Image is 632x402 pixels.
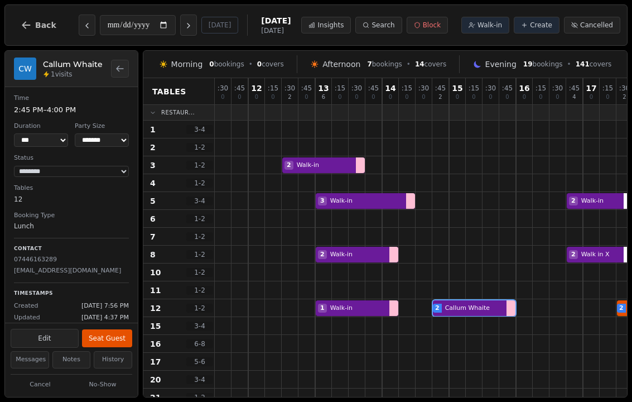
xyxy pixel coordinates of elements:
span: 0 [238,94,241,100]
span: 0 [472,94,475,100]
span: 0 [338,94,341,100]
span: Restaur... [161,108,195,117]
dt: Duration [14,122,68,131]
span: Morning [171,59,203,70]
span: Walk-in [477,21,502,30]
span: 1 - 2 [186,304,213,313]
dt: Party Size [75,122,129,131]
dt: Booking Type [14,211,129,221]
span: 3 - 4 [186,375,213,384]
span: 0 [305,94,308,100]
span: 15 [150,320,161,332]
span: 2 [435,304,440,313]
button: Notes [52,351,91,368]
span: 0 [456,94,459,100]
span: 2 [284,161,293,170]
span: Create [530,21,552,30]
span: 2 [619,304,624,313]
button: [DATE] [201,17,239,33]
span: 0 [556,94,559,100]
span: : 30 [619,85,630,92]
span: : 15 [335,85,345,92]
span: Tables [152,86,186,97]
span: • [407,60,411,69]
span: 0 [271,94,274,100]
span: 5 [150,195,156,207]
p: Contact [14,245,129,253]
span: : 30 [552,85,563,92]
span: 14 [385,84,395,92]
span: 17 [586,84,596,92]
span: Cancelled [580,21,613,30]
span: 0 [221,94,224,100]
span: 16 [150,338,161,350]
span: 1 [150,124,156,135]
span: 0 [257,60,262,68]
span: : 45 [502,85,513,92]
span: 7 [150,231,156,242]
span: : 30 [284,85,295,92]
button: Cancel [11,378,70,392]
span: 2 [623,94,626,100]
span: 12 [150,303,161,314]
span: [DATE] [261,26,291,35]
h2: Callum Whaite [43,59,104,70]
span: covers [576,60,612,69]
span: 0 [505,94,509,100]
button: Cancelled [564,17,620,33]
span: 6 [150,213,156,224]
span: 2 [569,197,578,206]
span: : 15 [602,85,613,92]
span: : 45 [368,85,379,92]
span: 13 [318,84,329,92]
span: 3 - 4 [186,322,213,331]
button: No-Show [73,378,132,392]
span: 1 - 2 [186,268,213,277]
span: Block [423,21,441,30]
span: Walk in X [579,250,620,260]
span: 1 visits [51,70,73,79]
span: 4 [572,94,576,100]
button: Edit [11,329,79,348]
span: : 30 [218,85,228,92]
span: 0 [255,94,258,100]
span: 1 - 2 [186,232,213,241]
span: : 30 [351,85,362,92]
dt: Tables [14,184,129,193]
span: 1 - 2 [186,393,213,402]
span: 2 [318,250,327,260]
span: 1 - 2 [186,286,213,295]
span: Walk-in [328,304,386,313]
button: Back [12,12,65,39]
p: Timestamps [14,290,129,298]
span: 1 - 2 [186,179,213,188]
span: Back [35,21,56,29]
span: : 15 [535,85,546,92]
span: covers [257,60,284,69]
span: 6 - 8 [186,339,213,348]
dd: Lunch [14,221,129,231]
span: • [249,60,253,69]
button: Seat Guest [82,329,132,347]
span: 1 - 2 [186,250,213,259]
span: 19 [523,60,533,68]
span: 7 [367,60,372,68]
span: bookings [209,60,244,69]
span: : 45 [569,85,580,92]
span: 8 [150,249,156,260]
span: : 45 [234,85,245,92]
span: 6 [322,94,325,100]
p: 07446163289 [14,255,129,265]
span: 1 [318,304,327,313]
span: 11 [150,285,161,296]
span: Updated [14,313,40,323]
dt: Time [14,94,129,103]
span: : 30 [418,85,429,92]
span: 2 [288,94,291,100]
span: : 15 [268,85,278,92]
span: 0 [606,94,609,100]
span: 20 [150,374,161,385]
dd: 12 [14,194,129,204]
span: Walk-in [328,197,403,206]
span: : 45 [301,85,312,92]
